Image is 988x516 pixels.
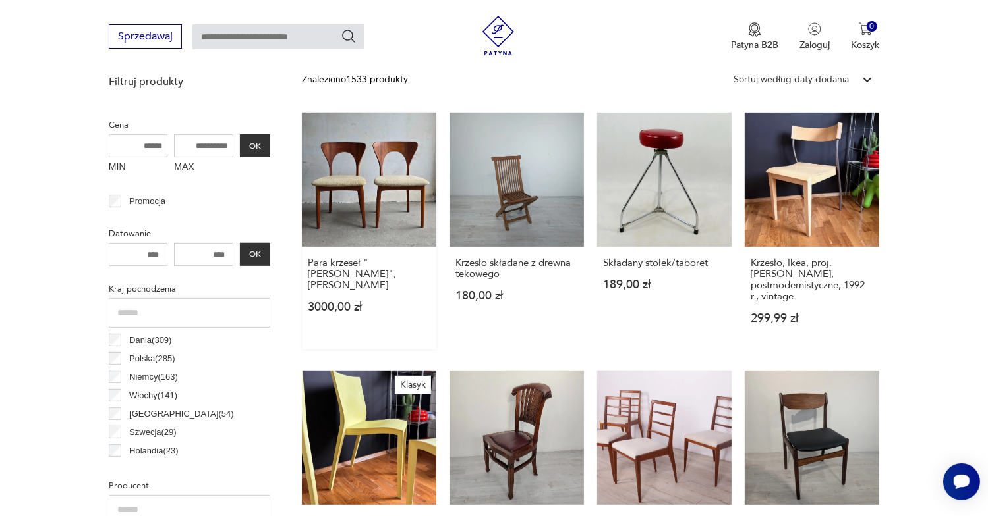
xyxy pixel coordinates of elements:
div: Sortuj według daty dodania [734,72,849,87]
button: 0Koszyk [851,22,879,51]
p: Koszyk [851,39,879,51]
p: Czechy ( 20 ) [129,462,173,477]
a: Sprzedawaj [109,33,182,42]
p: Polska ( 285 ) [129,351,175,366]
p: Holandia ( 23 ) [129,444,178,458]
p: 299,99 zł [751,313,873,324]
h3: Para krzeseł "[PERSON_NAME]",[PERSON_NAME] [308,257,430,291]
h3: Krzesło, Ikea, proj. [PERSON_NAME], postmodernistyczne, 1992 r., vintage [751,257,873,302]
p: Zaloguj [799,39,830,51]
p: Patyna B2B [731,39,778,51]
h3: Krzesło składane z drewna tekowego [455,257,578,280]
button: Zaloguj [799,22,830,51]
div: Znaleziono 1533 produkty [302,72,408,87]
a: Składany stołek/taboretSkładany stołek/taboret189,00 zł [597,113,732,349]
button: Szukaj [341,28,357,44]
button: Sprzedawaj [109,24,182,49]
button: OK [240,243,270,266]
img: Ikona koszyka [859,22,872,36]
div: 0 [867,21,878,32]
p: Dania ( 309 ) [129,333,171,348]
p: Promocja [129,194,165,209]
p: Szwecja ( 29 ) [129,425,177,440]
p: Producent [109,478,270,493]
a: Para krzeseł "Peter",Niels KeofoedPara krzeseł "[PERSON_NAME]",[PERSON_NAME]3000,00 zł [302,113,436,349]
a: Krzesło, Ikea, proj. Tina Christensen, postmodernistyczne, 1992 r., vintageKrzesło, Ikea, proj. [... [745,113,879,349]
p: 180,00 zł [455,290,578,301]
iframe: Smartsupp widget button [943,463,980,500]
label: MIN [109,157,168,178]
button: OK [240,134,270,157]
button: Patyna B2B [731,22,778,51]
p: 3000,00 zł [308,301,430,313]
h3: Składany stołek/taboret [603,257,726,269]
p: [GEOGRAPHIC_DATA] ( 54 ) [129,407,233,421]
img: Ikonka użytkownika [808,22,821,36]
p: 189,00 zł [603,279,726,290]
a: Ikona medaluPatyna B2B [731,22,778,51]
img: Ikona medalu [748,22,761,37]
p: Włochy ( 141 ) [129,388,177,403]
img: Patyna - sklep z meblami i dekoracjami vintage [479,16,518,55]
label: MAX [174,157,233,178]
p: Datowanie [109,226,270,241]
p: Filtruj produkty [109,74,270,89]
a: Krzesło składane z drewna tekowegoKrzesło składane z drewna tekowego180,00 zł [450,113,584,349]
p: Niemcy ( 163 ) [129,370,178,384]
p: Cena [109,118,270,132]
p: Kraj pochodzenia [109,282,270,296]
